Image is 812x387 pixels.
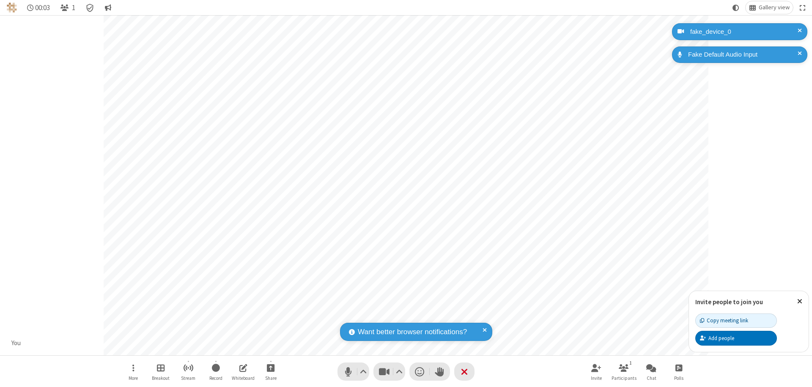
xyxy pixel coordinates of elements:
[72,4,75,12] span: 1
[129,376,138,381] span: More
[695,331,777,345] button: Add people
[430,362,450,381] button: Raise hand
[759,4,790,11] span: Gallery view
[121,360,146,384] button: Open menu
[230,360,256,384] button: Open shared whiteboard
[24,1,54,14] div: Timer
[647,376,656,381] span: Chat
[8,338,24,348] div: You
[666,360,691,384] button: Open poll
[791,291,809,312] button: Close popover
[35,4,50,12] span: 00:03
[265,376,277,381] span: Share
[611,360,636,384] button: Open participant list
[674,376,683,381] span: Polls
[685,50,801,60] div: Fake Default Audio Input
[101,1,115,14] button: Conversation
[358,362,369,381] button: Audio settings
[796,1,809,14] button: Fullscreen
[627,359,634,367] div: 1
[454,362,475,381] button: End or leave meeting
[687,27,801,37] div: fake_device_0
[152,376,170,381] span: Breakout
[695,298,763,306] label: Invite people to join you
[409,362,430,381] button: Send a reaction
[176,360,201,384] button: Start streaming
[700,316,748,324] div: Copy meeting link
[7,3,17,13] img: QA Selenium DO NOT DELETE OR CHANGE
[337,362,369,381] button: Mute (⌘+Shift+A)
[148,360,173,384] button: Manage Breakout Rooms
[584,360,609,384] button: Invite participants (⌘+Shift+I)
[57,1,79,14] button: Open participant list
[746,1,793,14] button: Change layout
[394,362,405,381] button: Video setting
[729,1,743,14] button: Using system theme
[358,327,467,338] span: Want better browser notifications?
[612,376,636,381] span: Participants
[181,376,195,381] span: Stream
[203,360,228,384] button: Start recording
[232,376,255,381] span: Whiteboard
[209,376,222,381] span: Record
[639,360,664,384] button: Open chat
[591,376,602,381] span: Invite
[373,362,405,381] button: Stop video (⌘+Shift+V)
[695,313,777,328] button: Copy meeting link
[82,1,98,14] div: Meeting details Encryption enabled
[258,360,283,384] button: Start sharing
